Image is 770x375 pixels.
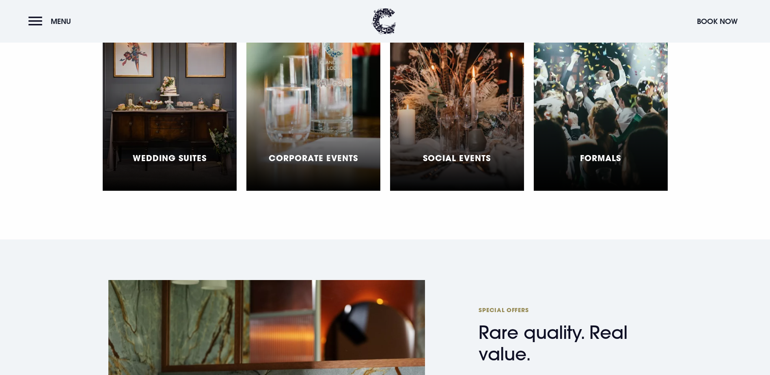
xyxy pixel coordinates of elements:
[479,306,637,314] span: Special Offers
[28,13,75,30] button: Menu
[580,153,621,163] h5: Formals
[693,13,742,30] button: Book Now
[372,8,396,34] img: Clandeboye Lodge
[269,153,358,163] h5: Corporate Events
[479,306,637,365] h2: Rare quality. Real value.
[133,153,207,163] h5: Wedding Suites
[51,17,71,26] span: Menu
[423,153,491,163] h5: Social Events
